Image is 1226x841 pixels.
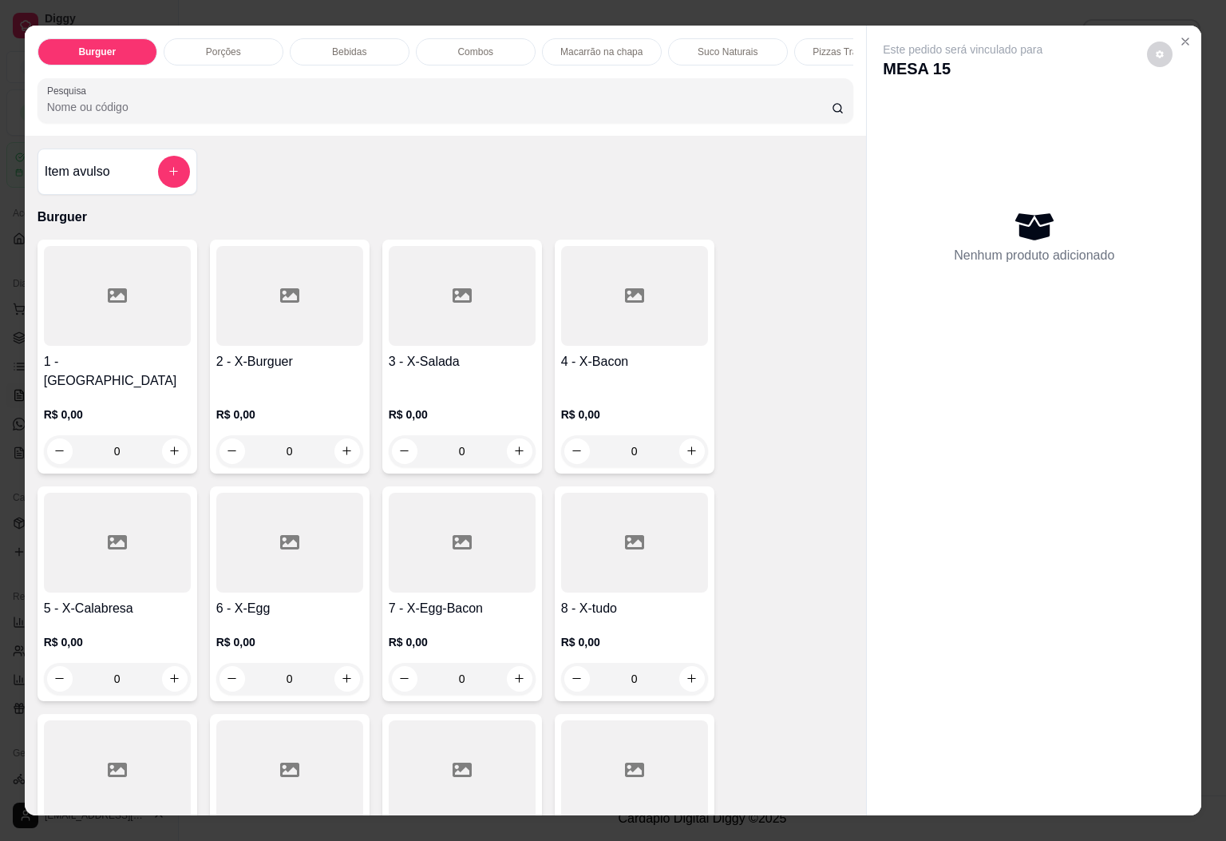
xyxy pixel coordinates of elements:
[1147,42,1173,67] button: decrease-product-quantity
[158,156,190,188] button: add-separate-item
[216,352,363,371] h4: 2 - X-Burguer
[954,246,1114,265] p: Nenhum produto adicionado
[561,599,708,618] h4: 8 - X-tudo
[44,634,191,650] p: R$ 0,00
[45,162,110,181] h4: Item avulso
[44,407,191,422] p: R$ 0,00
[389,407,536,422] p: R$ 0,00
[883,58,1042,80] p: MESA 15
[216,599,363,618] h4: 6 - X-Egg
[389,634,536,650] p: R$ 0,00
[44,599,191,618] h4: 5 - X-Calabresa
[216,634,363,650] p: R$ 0,00
[38,208,854,227] p: Burguer
[332,46,366,58] p: Bebidas
[389,352,536,371] h4: 3 - X-Salada
[389,599,536,618] h4: 7 - X-Egg-Bacon
[560,46,643,58] p: Macarrão na chapa
[44,352,191,391] h4: 1 - [GEOGRAPHIC_DATA]
[883,42,1042,58] p: Este pedido será vinculado para
[78,46,116,58] p: Burguer
[47,84,92,97] label: Pesquisa
[206,46,241,58] p: Porções
[561,352,708,371] h4: 4 - X-Bacon
[561,634,708,650] p: R$ 0,00
[457,46,493,58] p: Combos
[216,407,363,422] p: R$ 0,00
[1173,29,1198,54] button: Close
[698,46,757,58] p: Suco Naturais
[561,407,708,422] p: R$ 0,00
[813,46,895,58] p: Pizzas Tradicionais
[47,99,832,115] input: Pesquisa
